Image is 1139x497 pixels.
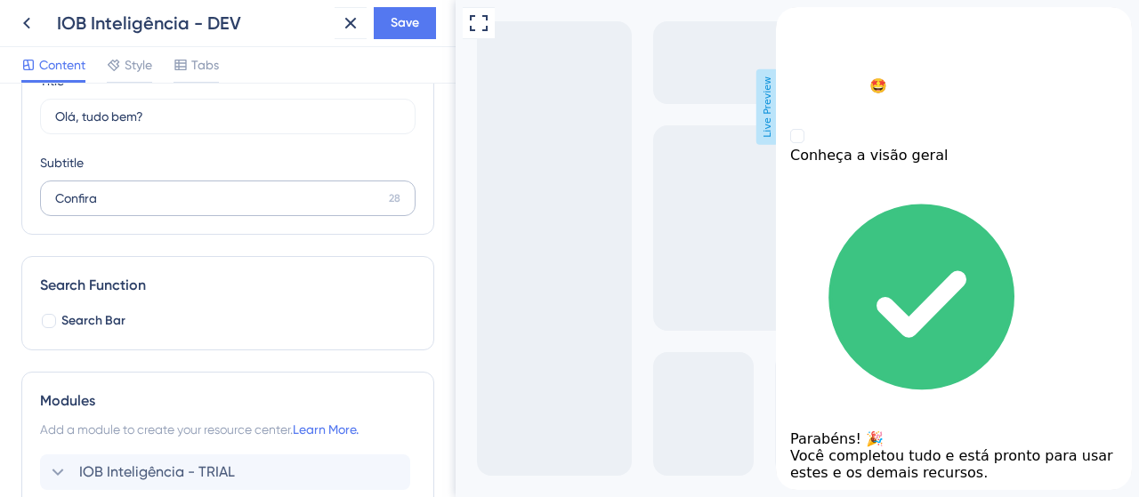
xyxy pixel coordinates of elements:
[14,122,342,474] div: Checklist Container
[61,310,125,332] span: Search Bar
[374,7,436,39] button: Save
[14,440,342,474] div: Você completou tudo e está pronto para usar estes e os demais recursos.
[14,122,342,156] div: Conheça a visão geral is incomplete.
[55,188,382,208] input: 28
[33,3,107,24] span: Guia de uso
[40,152,84,173] div: Subtitle
[57,11,327,36] div: IOB Inteligência - DEV
[79,461,235,483] span: IOB Inteligência - TRIAL
[14,156,342,474] div: checklist loading
[191,54,219,76] span: Tabs
[118,7,124,21] div: 3
[40,275,416,296] div: Search Function
[40,454,416,490] div: IOB Inteligência - TRIAL
[40,390,416,412] div: Modules
[301,69,323,145] span: Live Preview
[14,140,342,156] div: Conheça a visão geral
[55,107,400,126] input: Title
[293,422,359,437] a: Learn More.
[389,191,400,205] div: 28
[14,423,342,440] div: Parabéns! 🎉
[39,54,85,76] span: Content
[14,122,342,156] div: Checklist items
[125,54,152,76] span: Style
[391,12,419,34] span: Save
[40,422,293,437] span: Add a module to create your resource center.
